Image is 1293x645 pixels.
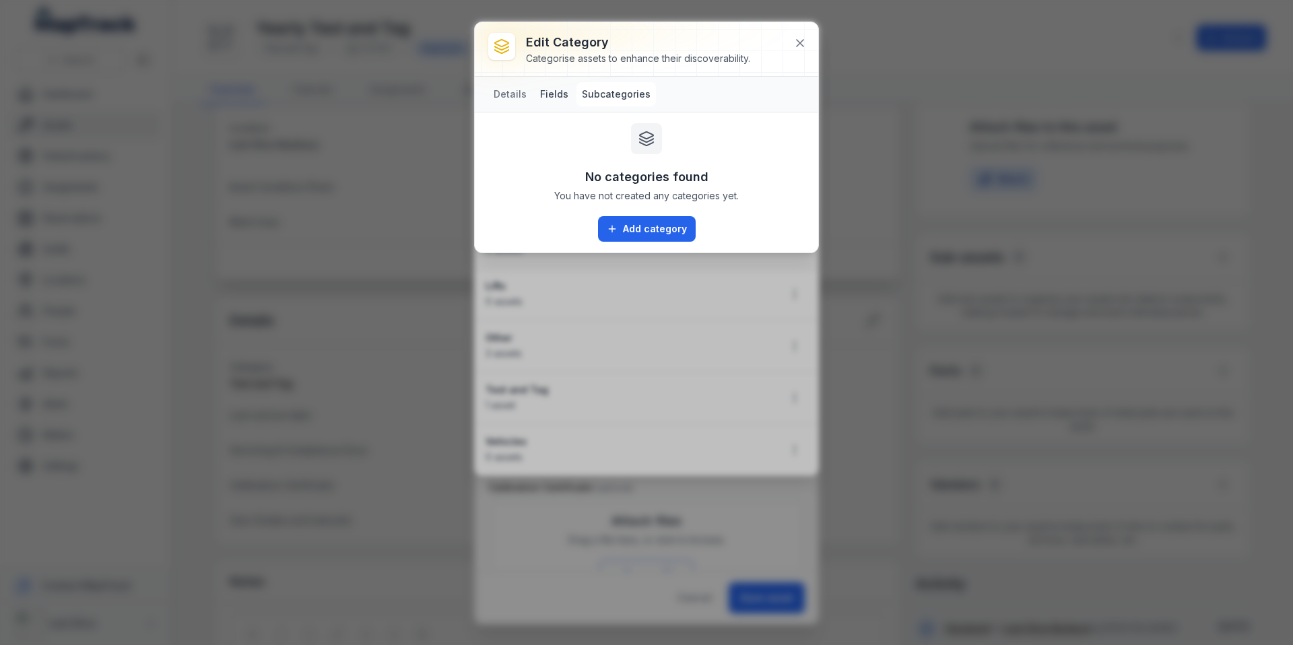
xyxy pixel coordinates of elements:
[535,82,574,106] button: Fields
[598,216,696,242] button: Add category
[576,82,656,106] button: Subcategories
[526,33,750,52] h3: Edit category
[526,52,750,65] div: Categorise assets to enhance their discoverability.
[488,82,532,106] button: Details
[554,189,739,203] span: You have not created any categories yet.
[585,168,708,186] h3: No categories found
